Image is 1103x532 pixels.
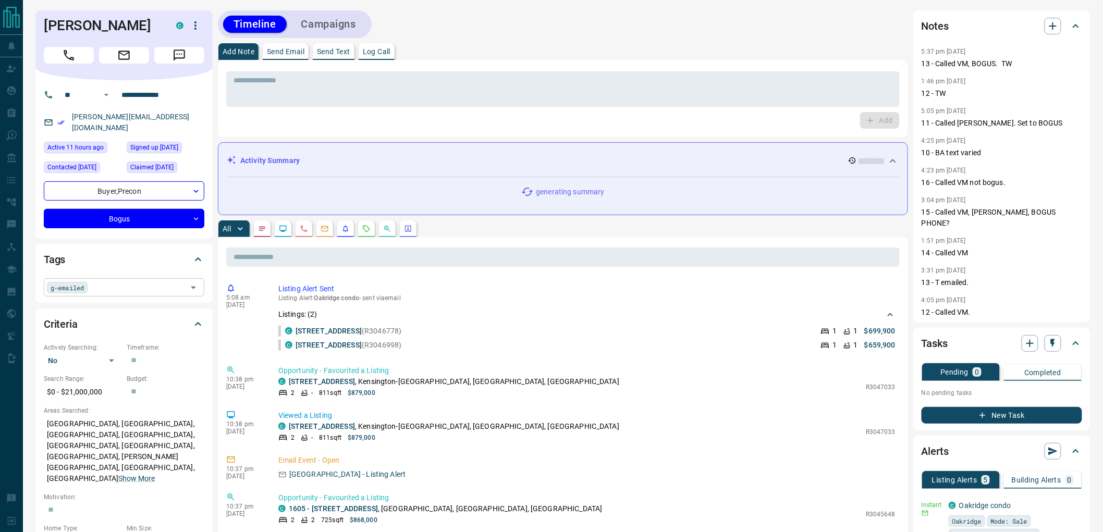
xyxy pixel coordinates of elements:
[350,515,377,525] p: $868,000
[44,352,121,369] div: No
[285,341,292,349] div: condos.ca
[44,142,121,156] div: Thu Sep 11 2025
[51,282,84,293] span: g-emailed
[922,277,1082,288] p: 13 - T emailed.
[922,196,966,204] p: 3:04 pm [DATE]
[226,503,263,510] p: 10:37 pm
[44,162,121,176] div: Tue Apr 22 2025
[226,383,263,390] p: [DATE]
[321,225,329,233] svg: Emails
[319,433,341,442] p: 811 sqft
[922,14,1082,39] div: Notes
[833,340,837,351] p: 1
[922,58,1082,69] p: 13 - Called VM, BOGUS. TW
[291,388,295,398] p: 2
[949,502,956,509] div: condos.ca
[922,296,966,304] p: 4:05 pm [DATE]
[864,326,896,337] p: $699,900
[289,422,355,430] a: [STREET_ADDRESS]
[319,388,341,398] p: 811 sqft
[223,48,254,55] p: Add Note
[922,510,929,517] svg: Email
[289,503,603,514] p: , [GEOGRAPHIC_DATA], [GEOGRAPHIC_DATA], [GEOGRAPHIC_DATA]
[47,142,104,153] span: Active 11 hours ago
[922,439,1082,464] div: Alerts
[289,421,619,432] p: , Kensington-[GEOGRAPHIC_DATA], [GEOGRAPHIC_DATA], [GEOGRAPHIC_DATA]
[291,433,295,442] p: 2
[289,376,619,387] p: , Kensington-[GEOGRAPHIC_DATA], [GEOGRAPHIC_DATA], [GEOGRAPHIC_DATA]
[44,406,204,415] p: Areas Searched:
[341,225,350,233] svg: Listing Alerts
[226,510,263,517] p: [DATE]
[866,510,896,519] p: R3045648
[922,18,949,34] h2: Notes
[922,335,948,352] h2: Tasks
[118,473,155,484] button: Show More
[278,505,286,512] div: condos.ca
[348,388,375,398] p: $879,000
[922,107,966,115] p: 5:05 pm [DATE]
[932,476,977,484] p: Listing Alerts
[44,247,204,272] div: Tags
[363,48,390,55] p: Log Call
[44,415,204,487] p: [GEOGRAPHIC_DATA], [GEOGRAPHIC_DATA], [GEOGRAPHIC_DATA], [GEOGRAPHIC_DATA], [GEOGRAPHIC_DATA], [G...
[44,312,204,337] div: Criteria
[223,16,287,33] button: Timeline
[362,225,371,233] svg: Requests
[127,374,204,383] p: Budget:
[278,309,317,320] p: Listings: ( 2 )
[278,492,896,503] p: Opportunity - Favourited a Listing
[127,343,204,352] p: Timeframe:
[47,162,96,172] span: Contacted [DATE]
[44,316,78,332] h2: Criteria
[922,407,1082,424] button: New Task
[864,340,896,351] p: $659,900
[278,294,896,302] p: Listing Alert : - sent via email
[922,177,1082,188] p: 16 - Called VM not bogus.
[311,515,315,525] p: 2
[278,423,286,430] div: condos.ca
[278,455,896,466] p: Email Event - Open
[940,368,969,376] p: Pending
[130,162,174,172] span: Claimed [DATE]
[922,443,949,460] h2: Alerts
[226,473,263,480] p: [DATE]
[854,326,858,337] p: 1
[383,225,391,233] svg: Opportunities
[44,251,65,268] h2: Tags
[99,47,149,64] span: Email
[44,374,121,383] p: Search Range:
[289,504,378,513] a: 1605 - [STREET_ADDRESS]
[44,17,161,34] h1: [PERSON_NAME]
[278,305,896,324] div: Listings: (2)
[922,237,966,244] p: 1:51 pm [DATE]
[296,340,401,351] p: (R3046998)
[833,326,837,337] p: 1
[1012,476,1061,484] p: Building Alerts
[296,341,362,349] a: [STREET_ADDRESS]
[176,22,183,29] div: condos.ca
[127,162,204,176] div: Thu Jan 12 2023
[44,47,94,64] span: Call
[866,427,896,437] p: R3047033
[922,267,966,274] p: 3:31 pm [DATE]
[984,476,988,484] p: 5
[226,376,263,383] p: 10:38 pm
[922,307,1082,318] p: 12 - Called VM.
[922,207,1082,229] p: 15 - Called VM, [PERSON_NAME], BOGUS PHONE?
[922,88,1082,99] p: 12 - TW
[279,225,287,233] svg: Lead Browsing Activity
[922,385,1082,401] p: No pending tasks
[72,113,190,132] a: [PERSON_NAME][EMAIL_ADDRESS][DOMAIN_NAME]
[291,515,295,525] p: 2
[922,331,1082,356] div: Tasks
[959,501,1011,510] a: Oakridge condo
[975,368,979,376] p: 0
[226,465,263,473] p: 10:37 pm
[57,119,65,126] svg: Email Verified
[296,326,401,337] p: (R3046778)
[226,428,263,435] p: [DATE]
[44,383,121,401] p: $0 - $21,000,000
[44,181,204,201] div: Buyer , Precon
[100,89,113,101] button: Open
